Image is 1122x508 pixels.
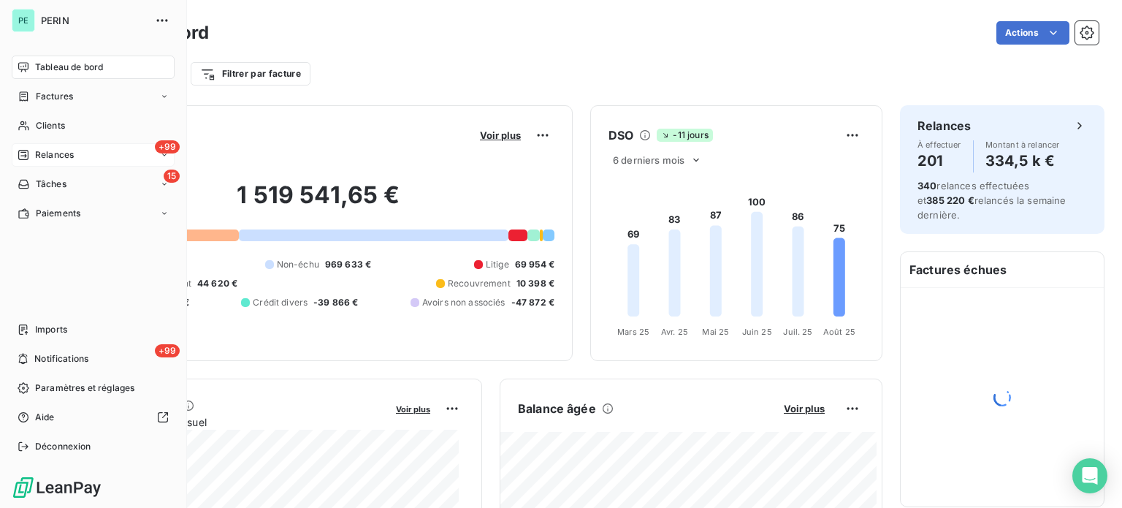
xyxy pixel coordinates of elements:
span: 44 620 € [197,277,237,290]
a: +99Relances [12,143,175,167]
span: Clients [36,119,65,132]
a: Paiements [12,202,175,225]
span: +99 [155,344,180,357]
a: Factures [12,85,175,108]
span: -39 866 € [313,296,358,309]
h6: Relances [917,117,971,134]
span: Factures [36,90,73,103]
a: Aide [12,406,175,429]
span: PERIN [41,15,146,26]
button: Voir plus [476,129,525,142]
span: À effectuer [917,140,961,149]
h4: 201 [917,149,961,173]
span: Montant à relancer [985,140,1060,149]
span: Relances [35,148,74,162]
button: Voir plus [392,402,435,415]
a: Tableau de bord [12,56,175,79]
span: Déconnexion [35,440,91,453]
span: Voir plus [396,404,430,414]
span: relances effectuées et relancés la semaine dernière. [917,180,1066,221]
a: 15Tâches [12,173,175,196]
button: Actions [996,21,1069,45]
span: Aide [35,411,55,424]
button: Voir plus [779,402,829,415]
span: Paiements [36,207,80,220]
h2: 1 519 541,65 € [83,181,554,224]
span: 15 [164,170,180,183]
tspan: Juin 25 [742,327,772,337]
span: Avoirs non associés [422,296,505,309]
tspan: Avr. 25 [661,327,688,337]
span: 385 220 € [926,194,974,206]
img: Logo LeanPay [12,476,102,499]
h6: Factures échues [901,252,1104,287]
span: Litige [486,258,509,271]
tspan: Juil. 25 [783,327,812,337]
span: Paramètres et réglages [35,382,134,395]
span: 69 954 € [515,258,554,271]
div: Open Intercom Messenger [1072,458,1107,493]
span: 340 [917,180,936,192]
span: Voir plus [480,129,521,141]
span: -11 jours [657,129,712,142]
span: Crédit divers [253,296,308,309]
h6: Balance âgée [518,400,596,417]
a: Paramètres et réglages [12,376,175,400]
a: Clients [12,114,175,137]
a: Imports [12,318,175,341]
tspan: Août 25 [823,327,855,337]
h4: 334,5 k € [985,149,1060,173]
span: Chiffre d'affaires mensuel [83,414,386,430]
tspan: Mai 25 [702,327,729,337]
span: 969 633 € [325,258,371,271]
span: Non-échu [277,258,319,271]
span: Notifications [34,352,88,365]
button: Filtrer par facture [191,62,310,86]
span: Tâches [36,178,66,191]
span: 6 derniers mois [613,154,684,166]
span: 10 398 € [516,277,554,290]
span: Recouvrement [448,277,511,290]
span: Imports [35,323,67,336]
span: +99 [155,140,180,153]
span: Voir plus [784,403,825,414]
h6: DSO [608,126,633,144]
div: PE [12,9,35,32]
span: Tableau de bord [35,61,103,74]
span: -47 872 € [511,296,554,309]
tspan: Mars 25 [617,327,649,337]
